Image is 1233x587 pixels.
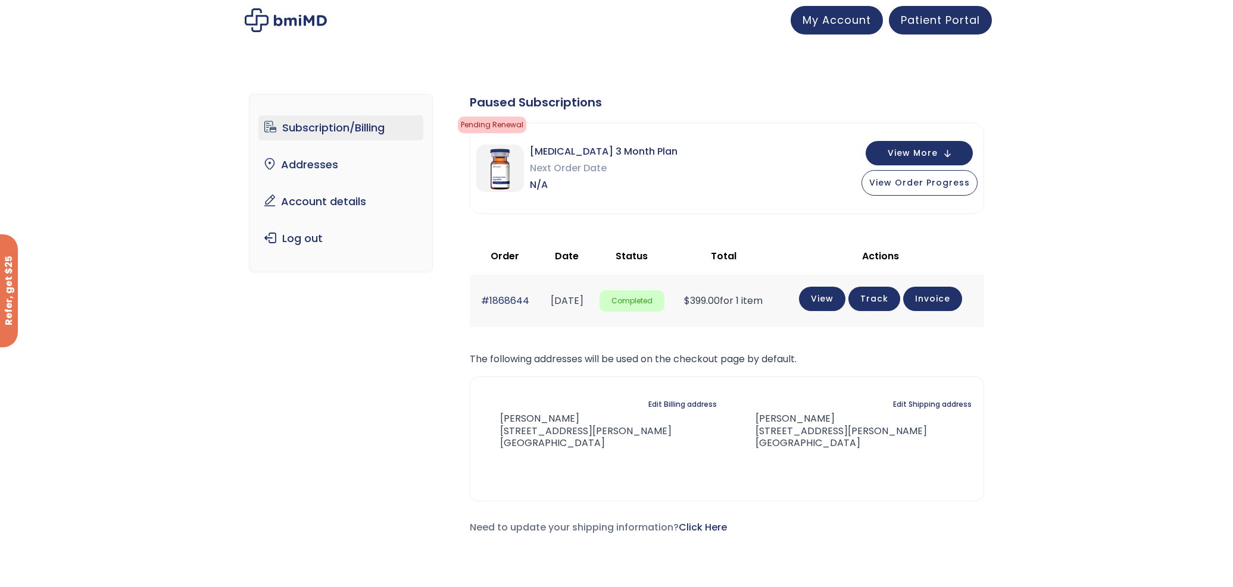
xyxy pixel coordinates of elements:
[530,143,678,160] span: [MEDICAL_DATA] 3 Month Plan
[470,94,984,111] div: Paused Subscriptions
[888,149,938,157] span: View More
[670,275,778,327] td: for 1 item
[862,249,899,263] span: Actions
[803,12,871,27] span: My Account
[616,249,648,263] span: Status
[848,287,900,311] a: Track
[470,520,727,534] span: Need to update your shipping information?
[869,177,970,189] span: View Order Progress
[679,520,727,534] a: Click Here
[258,226,423,251] a: Log out
[711,249,736,263] span: Total
[245,8,327,32] img: My account
[600,290,664,312] span: Completed
[799,287,845,311] a: View
[476,145,524,192] img: Sermorelin 3 Month Plan
[684,294,690,307] span: $
[889,6,992,34] a: Patient Portal
[893,396,972,413] a: Edit Shipping address
[530,177,678,193] span: N/A
[648,396,717,413] a: Edit Billing address
[684,294,720,307] span: 399.00
[470,351,984,368] p: The following addresses will be used on the checkout page by default.
[249,94,433,272] nav: Account pages
[791,6,883,34] a: My Account
[903,287,962,311] a: Invoice
[458,117,526,133] span: Pending Renewal
[551,294,583,307] time: [DATE]
[482,413,672,450] address: [PERSON_NAME] [STREET_ADDRESS][PERSON_NAME] [GEOGRAPHIC_DATA]
[861,170,978,196] button: View Order Progress
[258,115,423,140] a: Subscription/Billing
[491,249,519,263] span: Order
[901,12,980,27] span: Patient Portal
[258,189,423,214] a: Account details
[530,160,678,177] span: Next Order Date
[258,152,423,177] a: Addresses
[555,249,579,263] span: Date
[736,413,927,450] address: [PERSON_NAME] [STREET_ADDRESS][PERSON_NAME] [GEOGRAPHIC_DATA]
[481,294,529,307] a: #1868644
[866,141,973,165] button: View More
